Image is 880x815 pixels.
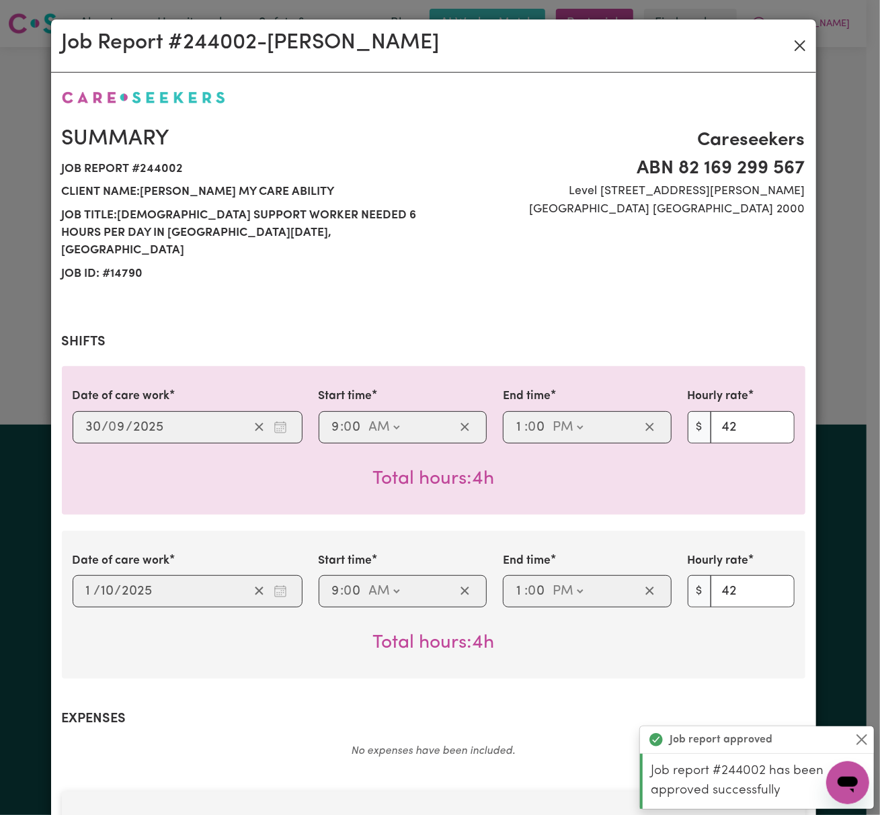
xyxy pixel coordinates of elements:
span: / [102,420,109,435]
span: Careseekers [442,126,805,155]
button: Clear date [249,417,270,437]
span: / [93,584,100,599]
span: $ [688,575,711,607]
span: Level [STREET_ADDRESS][PERSON_NAME] [442,183,805,200]
input: -- [528,581,546,601]
input: ---- [121,581,153,601]
input: ---- [133,417,165,437]
span: Job report # 244002 [62,158,426,181]
iframe: Button to launch messaging window [826,761,869,804]
span: / [126,420,133,435]
button: Close [854,732,870,748]
label: Start time [319,552,372,570]
button: Close [789,35,811,56]
em: No expenses have been included. [352,746,516,757]
span: 0 [528,585,536,598]
span: : [524,420,528,435]
span: [GEOGRAPHIC_DATA] [GEOGRAPHIC_DATA] 2000 [442,201,805,218]
label: End time [503,552,551,570]
span: 0 [344,421,352,434]
input: -- [345,581,362,601]
span: : [341,584,344,599]
img: Careseekers logo [62,91,225,103]
input: -- [528,417,546,437]
h2: Shifts [62,334,805,350]
span: Job ID: # 14790 [62,263,426,286]
input: -- [331,417,341,437]
span: 0 [528,421,536,434]
p: Job report #244002 has been approved successfully [651,762,866,801]
span: ABN 82 169 299 567 [442,155,805,183]
input: -- [331,581,341,601]
button: Enter the date of care work [270,581,291,601]
input: -- [516,417,524,437]
h2: Job Report # 244002 - [PERSON_NAME] [62,30,440,56]
span: $ [688,411,711,443]
span: / [114,584,121,599]
h2: Expenses [62,711,805,727]
label: Start time [319,388,372,405]
input: -- [345,417,362,437]
span: : [341,420,344,435]
span: : [524,584,528,599]
label: Date of care work [73,388,170,405]
span: 0 [109,421,117,434]
strong: Job report approved [670,732,772,748]
span: 0 [344,585,352,598]
input: -- [110,417,126,437]
label: Date of care work [73,552,170,570]
span: Job title: [DEMOGRAPHIC_DATA] Support Worker Needed 6 Hours Per Day In [GEOGRAPHIC_DATA][DATE], [... [62,204,426,263]
span: Total hours worked: 4 hours [372,470,494,488]
span: Client name: [PERSON_NAME] My Care Ability [62,181,426,204]
button: Enter the date of care work [270,417,291,437]
input: -- [100,581,114,601]
span: Total hours worked: 4 hours [372,634,494,652]
label: Hourly rate [688,552,749,570]
input: -- [516,581,524,601]
h2: Summary [62,126,426,152]
input: -- [85,581,94,601]
label: Hourly rate [688,388,749,405]
button: Clear date [249,581,270,601]
label: End time [503,388,551,405]
input: -- [85,417,102,437]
